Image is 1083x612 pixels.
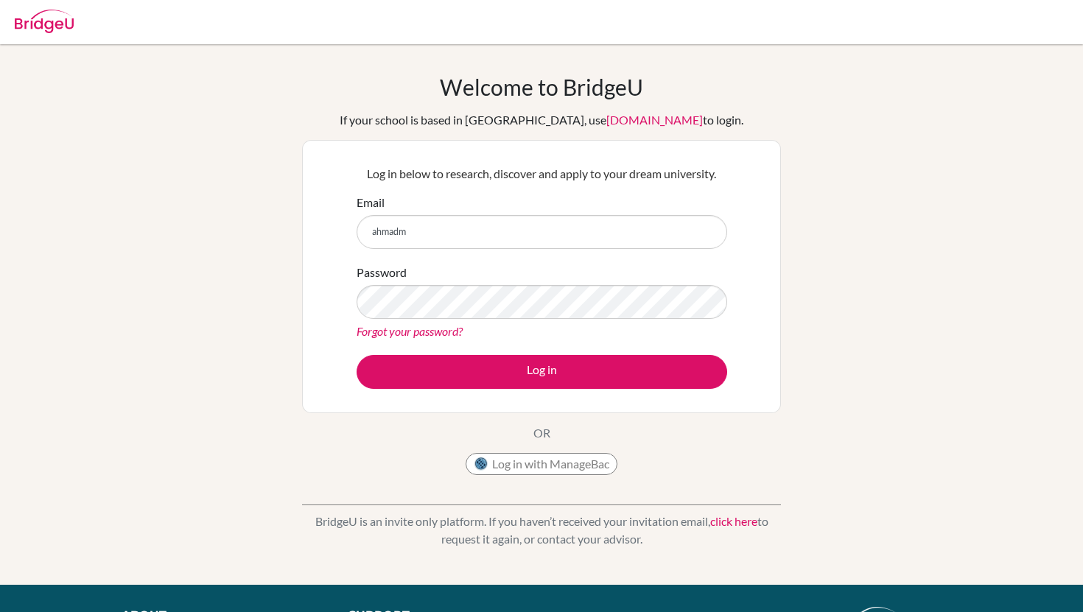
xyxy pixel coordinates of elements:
label: Email [357,194,385,211]
a: click here [710,514,757,528]
a: Forgot your password? [357,324,463,338]
p: BridgeU is an invite only platform. If you haven’t received your invitation email, to request it ... [302,513,781,548]
div: If your school is based in [GEOGRAPHIC_DATA], use to login. [340,111,743,129]
button: Log in [357,355,727,389]
h1: Welcome to BridgeU [440,74,643,100]
p: Log in below to research, discover and apply to your dream university. [357,165,727,183]
p: OR [533,424,550,442]
label: Password [357,264,407,281]
a: [DOMAIN_NAME] [606,113,703,127]
img: Bridge-U [15,10,74,33]
button: Log in with ManageBac [466,453,617,475]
